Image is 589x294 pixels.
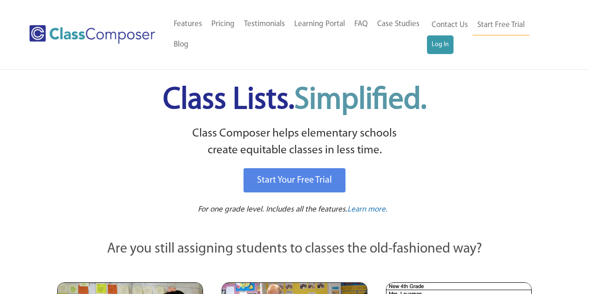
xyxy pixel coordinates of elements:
a: Testimonials [239,14,290,34]
p: Are you still assigning students to classes the old-fashioned way? [57,239,532,260]
a: Log In [427,35,454,54]
a: Start Free Trial [473,15,529,36]
span: For one grade level. Includes all the features. [198,205,347,213]
a: Features [169,14,207,34]
span: Simplified. [294,85,427,116]
nav: Header Menu [427,15,553,54]
a: Learn more. [347,204,387,216]
span: Start Your Free Trial [257,176,332,185]
a: Learning Portal [290,14,350,34]
nav: Header Menu [169,14,427,55]
a: FAQ [350,14,372,34]
img: Class Composer [29,25,155,44]
a: Start Your Free Trial [244,168,345,192]
p: Class Composer helps elementary schools create equitable classes in less time. [56,125,534,159]
a: Pricing [207,14,239,34]
a: Blog [169,34,193,55]
a: Case Studies [372,14,424,34]
span: Learn more. [347,205,387,213]
span: Class Lists. [163,85,427,116]
a: Contact Us [427,15,473,35]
